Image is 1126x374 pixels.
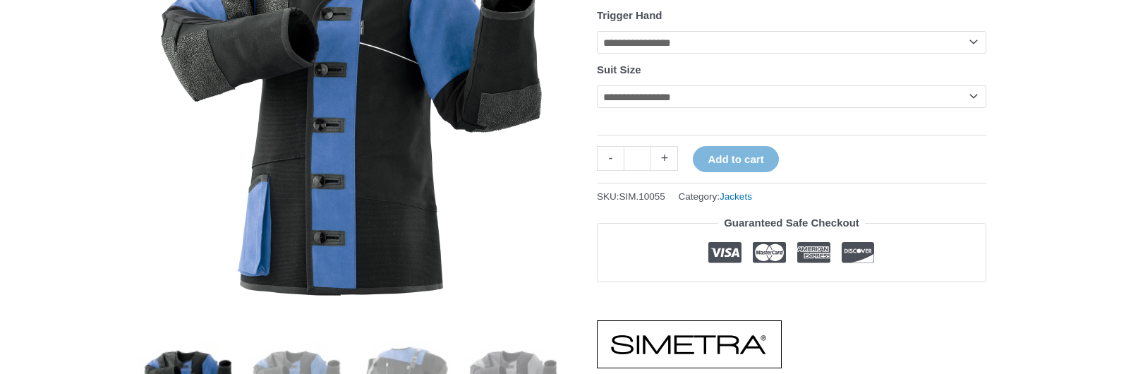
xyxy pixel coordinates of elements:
[597,146,624,171] a: -
[693,146,778,172] button: Add to cart
[651,146,678,171] a: +
[597,9,662,21] label: Trigger Hand
[718,213,865,233] legend: Guaranteed Safe Checkout
[597,64,641,76] label: Suit Size
[624,146,651,171] input: Product quantity
[597,320,782,368] a: SIMETRA
[597,188,665,205] span: SKU:
[720,191,752,202] a: Jackets
[619,191,665,202] span: SIM.10055
[597,293,986,310] iframe: Customer reviews powered by Trustpilot
[679,188,752,205] span: Category:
